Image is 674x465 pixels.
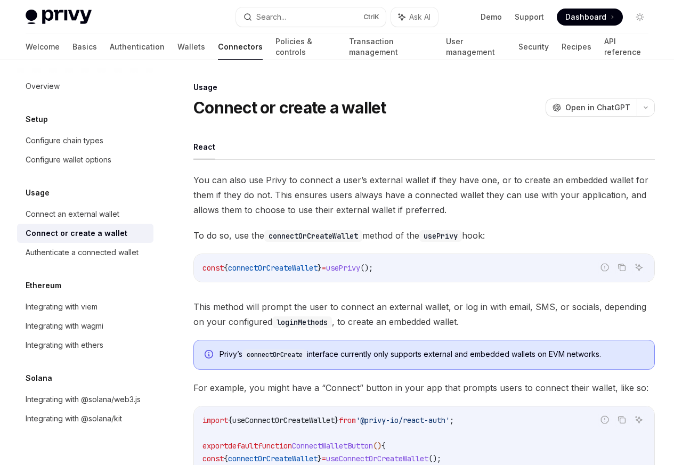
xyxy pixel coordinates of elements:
a: Overview [17,77,153,96]
a: Configure chain types [17,131,153,150]
a: Dashboard [557,9,623,26]
a: Configure wallet options [17,150,153,169]
img: light logo [26,10,92,25]
button: Toggle dark mode [631,9,648,26]
a: Welcome [26,34,60,60]
h5: Solana [26,372,52,385]
span: useConnectOrCreateWallet [232,415,335,425]
span: } [335,415,339,425]
button: Report incorrect code [598,413,612,427]
h1: Connect or create a wallet [193,98,386,117]
div: Usage [193,82,655,93]
a: Wallets [177,34,205,60]
span: connectOrCreateWallet [228,263,318,273]
button: Copy the contents from the code block [615,413,629,427]
span: usePrivy [326,263,360,273]
div: Connect an external wallet [26,208,119,221]
span: useConnectOrCreateWallet [326,454,428,463]
a: Integrating with @solana/kit [17,409,153,428]
a: Security [518,34,549,60]
a: Integrating with ethers [17,336,153,355]
span: Ctrl K [363,13,379,21]
span: (); [360,263,373,273]
span: This method will prompt the user to connect an external wallet, or log in with email, SMS, or soc... [193,299,655,329]
a: API reference [604,34,648,60]
span: import [202,415,228,425]
a: Basics [72,34,97,60]
code: usePrivy [419,230,462,242]
h5: Setup [26,113,48,126]
span: from [339,415,356,425]
a: Policies & controls [275,34,336,60]
a: Integrating with @solana/web3.js [17,390,153,409]
span: ConnectWalletButton [292,441,373,451]
div: Integrating with wagmi [26,320,103,332]
button: Copy the contents from the code block [615,260,629,274]
span: } [318,263,322,273]
span: '@privy-io/react-auth' [356,415,450,425]
span: = [322,263,326,273]
button: Ask AI [632,413,646,427]
a: Transaction management [349,34,433,60]
div: Search... [256,11,286,23]
span: Privy’s interface currently only supports external and embedded wallets on EVM networks. [220,349,644,360]
span: { [381,441,386,451]
button: React [193,134,215,159]
div: Integrating with @solana/kit [26,412,122,425]
div: Configure chain types [26,134,103,147]
code: connectOrCreate [242,349,307,360]
span: ; [450,415,454,425]
span: default [228,441,258,451]
button: Report incorrect code [598,260,612,274]
svg: Info [205,350,215,361]
span: export [202,441,228,451]
h5: Usage [26,186,50,199]
div: Configure wallet options [26,153,111,166]
h5: Ethereum [26,279,61,292]
button: Ask AI [632,260,646,274]
code: connectOrCreateWallet [264,230,362,242]
div: Integrating with @solana/web3.js [26,393,141,406]
a: Integrating with wagmi [17,316,153,336]
div: Connect or create a wallet [26,227,127,240]
button: Open in ChatGPT [546,99,637,117]
div: Authenticate a connected wallet [26,246,139,259]
span: const [202,263,224,273]
span: Open in ChatGPT [565,102,630,113]
div: Integrating with ethers [26,339,103,352]
span: You can also use Privy to connect a user’s external wallet if they have one, or to create an embe... [193,173,655,217]
a: Demo [481,12,502,22]
a: Integrating with viem [17,297,153,316]
span: { [224,263,228,273]
a: Support [515,12,544,22]
div: Overview [26,80,60,93]
code: loginMethods [272,316,332,328]
a: Recipes [562,34,591,60]
div: Integrating with viem [26,300,98,313]
button: Search...CtrlK [236,7,386,27]
span: { [224,454,228,463]
span: To do so, use the method of the hook: [193,228,655,243]
span: const [202,454,224,463]
a: Connect or create a wallet [17,224,153,243]
span: = [322,454,326,463]
span: connectOrCreateWallet [228,454,318,463]
span: For example, you might have a “Connect” button in your app that prompts users to connect their wa... [193,380,655,395]
button: Ask AI [391,7,438,27]
span: { [228,415,232,425]
span: Ask AI [409,12,431,22]
a: Connectors [218,34,263,60]
a: Connect an external wallet [17,205,153,224]
span: (); [428,454,441,463]
a: Authenticate a connected wallet [17,243,153,262]
span: function [258,441,292,451]
span: Dashboard [565,12,606,22]
a: User management [446,34,506,60]
span: () [373,441,381,451]
a: Authentication [110,34,165,60]
span: } [318,454,322,463]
